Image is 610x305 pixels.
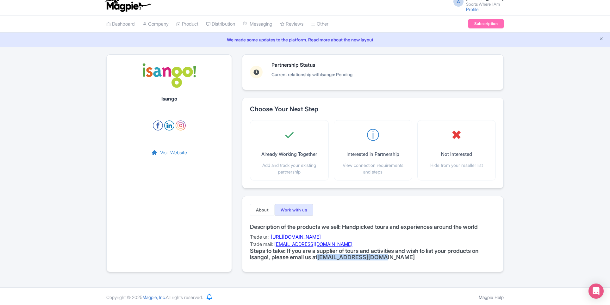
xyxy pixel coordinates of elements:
p: Not Interested [441,151,472,158]
span: Trade url: [250,234,270,240]
div: Copyright © 2025 All rights reserved. [103,294,207,301]
a: Company [142,15,169,33]
h4: Steps to take: If you are a supplier of tours and activities and wish to list your products on is... [250,248,496,260]
span: ✖ [451,125,462,144]
a: Profile [466,7,479,12]
span: Magpie, Inc. [142,295,166,300]
button: ✖ Not Interested Hide from your reseller list [430,125,483,168]
h3: Partnership Status [271,62,352,68]
p: Add and track your existing partnership [255,162,323,175]
span: ✓ [284,125,295,144]
p: View connection requirements and steps [339,162,407,175]
a: Other [311,15,328,33]
a: [EMAIL_ADDRESS][DOMAIN_NAME] [274,241,352,247]
div: Open Intercom Messenger [588,284,604,299]
button: About [250,204,275,216]
p: Already Working Together [261,151,317,158]
img: facebook-round-01-50ddc191f871d4ecdbe8252d2011563a.svg [153,120,163,131]
button: Close announcement [599,36,604,43]
p: Interested in Partnership [346,151,399,158]
a: Dashboard [106,15,135,33]
img: linkedin-round-01-4bc9326eb20f8e88ec4be7e8773b84b7.svg [164,120,174,131]
a: Magpie Help [479,295,504,300]
img: instagram-round-01-d873700d03cfe9216e9fb2676c2aa726.svg [176,120,186,131]
a: We made some updates to the platform. Read more about the new layout [4,36,606,43]
h4: Description of the products we sell: Handpicked tours and experiences around the world [250,224,496,230]
a: Reviews [280,15,303,33]
a: Visit Website [151,149,187,156]
span: ⓘ [367,125,379,144]
p: Hide from your reseller list [430,162,483,168]
a: [URL][DOMAIN_NAME] [271,234,321,240]
h2: Choose Your Next Step [250,106,496,113]
button: ✓ Already Working Together Add and track your existing partnership [255,125,323,175]
span: Trade mail: [250,241,273,247]
a: Messaging [243,15,272,33]
button: ⓘ Interested in Partnership View connection requirements and steps [339,125,407,175]
img: q6io59xdvqlu8hsjuhyn.svg [130,62,209,88]
button: Work with us [275,204,313,216]
a: Subscription [468,19,504,28]
p: Current relationship with : Pending [271,71,352,78]
a: Product [176,15,198,33]
h1: Isango [161,96,177,102]
small: Sports Where I Am [466,2,504,6]
a: Distribution [206,15,235,33]
span: Isango [321,72,334,77]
